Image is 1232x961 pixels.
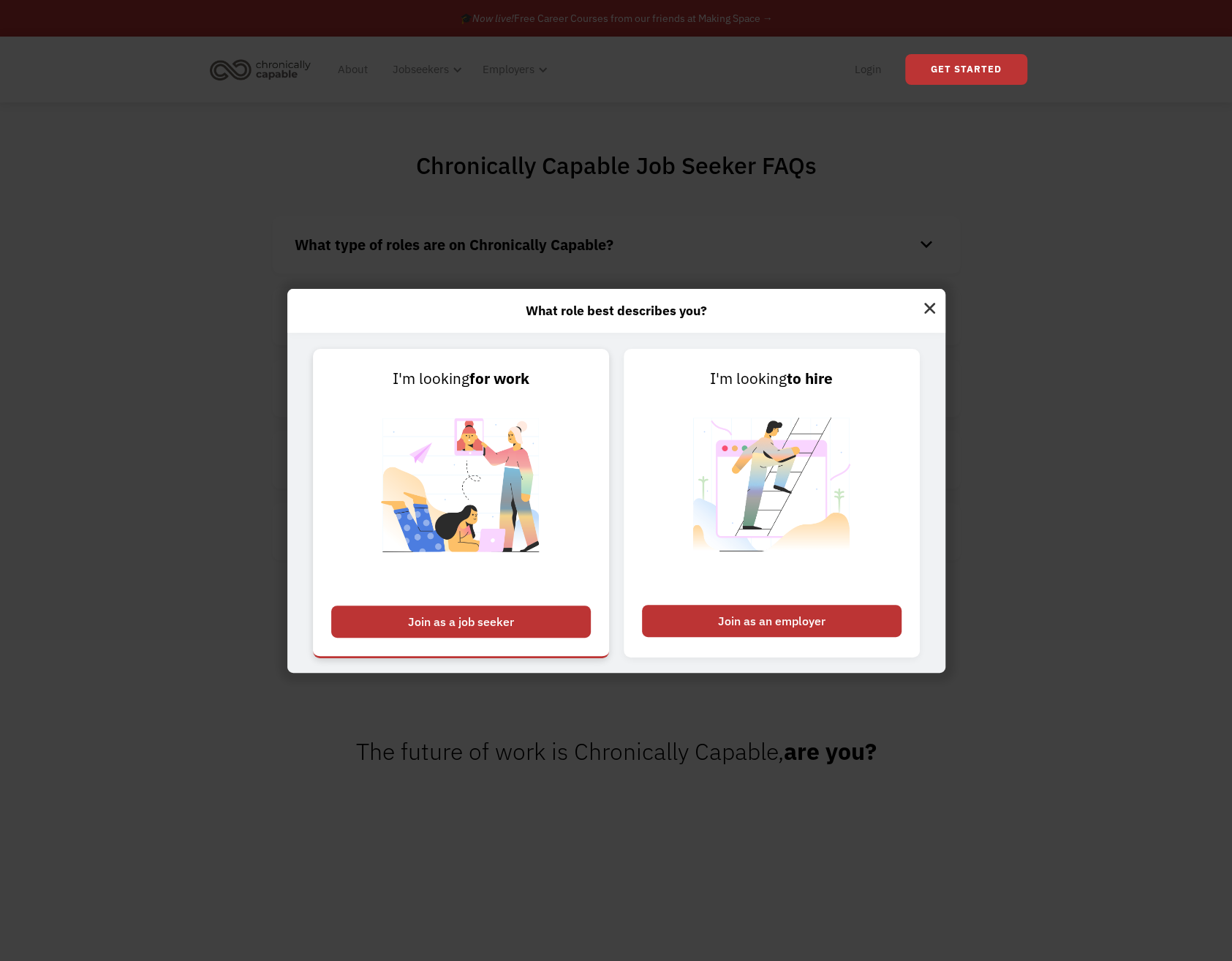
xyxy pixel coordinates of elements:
[526,302,707,319] strong: What role best describes you?
[329,46,377,93] a: About
[642,605,902,637] div: Join as an employer
[313,349,609,657] a: I'm lookingfor workJoin as a job seeker
[393,61,449,78] div: Jobseekers
[384,46,466,93] div: Jobseekers
[624,349,920,657] a: I'm lookingto hireJoin as an employer
[205,53,322,86] a: home
[469,369,529,388] strong: for work
[787,369,833,388] strong: to hire
[483,61,534,78] div: Employers
[331,367,591,391] div: I'm looking
[205,53,315,86] img: Chronically Capable logo
[370,391,552,598] img: Chronically Capable Personalized Job Matching
[331,606,591,638] div: Join as a job seeker
[642,367,902,391] div: I'm looking
[474,46,552,93] div: Employers
[905,54,1027,85] a: Get Started
[846,46,891,93] a: Login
